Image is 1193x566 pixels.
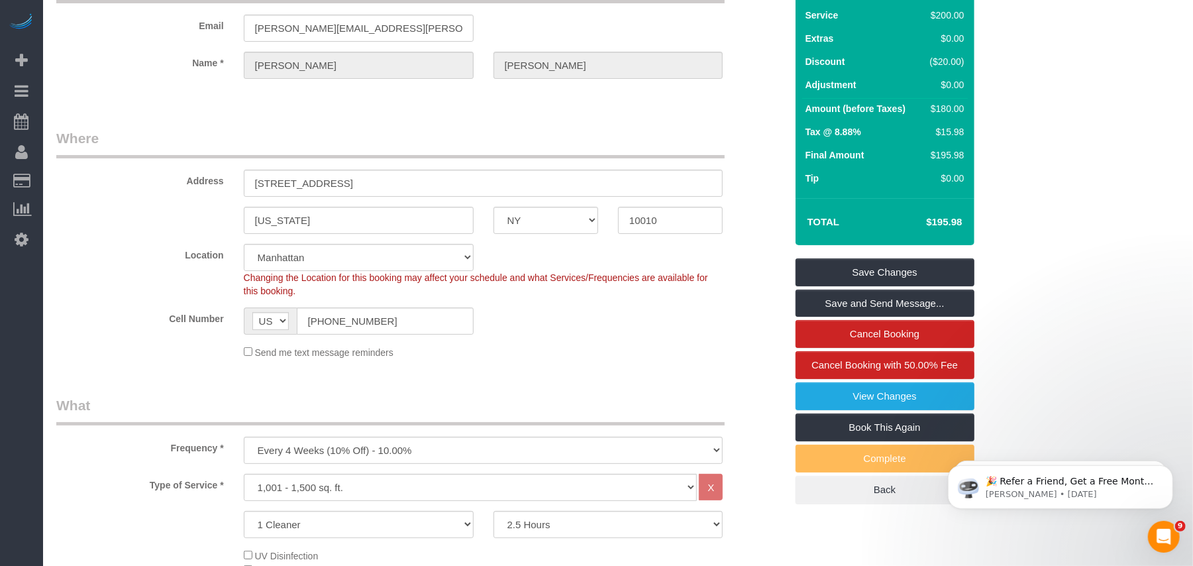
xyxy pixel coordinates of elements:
[244,207,474,234] input: City
[796,258,974,286] a: Save Changes
[796,382,974,410] a: View Changes
[805,55,845,68] label: Discount
[805,125,861,139] label: Tax @ 8.88%
[805,172,819,185] label: Tip
[46,170,234,188] label: Address
[58,38,227,181] span: 🎉 Refer a Friend, Get a Free Month! 🎉 Love Automaid? Share the love! When you refer a friend who ...
[796,414,974,441] a: Book This Again
[255,347,393,358] span: Send me text message reminders
[925,102,964,115] div: $180.00
[796,320,974,348] a: Cancel Booking
[805,78,856,91] label: Adjustment
[928,437,1193,530] iframe: Intercom notifications message
[796,290,974,317] a: Save and Send Message...
[8,13,34,32] img: Automaid Logo
[925,9,964,22] div: $200.00
[1148,521,1180,553] iframe: Intercom live chat
[925,172,964,185] div: $0.00
[46,308,234,325] label: Cell Number
[805,102,906,115] label: Amount (before Taxes)
[805,9,839,22] label: Service
[796,476,974,504] a: Back
[925,148,964,162] div: $195.98
[244,52,474,79] input: First Name
[805,32,834,45] label: Extras
[244,15,474,42] input: Email
[255,551,319,561] span: UV Disinfection
[796,351,974,379] a: Cancel Booking with 50.00% Fee
[297,308,474,335] input: Cell Number
[925,32,964,45] div: $0.00
[1175,521,1186,532] span: 9
[56,129,725,158] legend: Where
[925,78,964,91] div: $0.00
[56,396,725,425] legend: What
[46,474,234,492] label: Type of Service *
[886,217,962,228] h4: $195.98
[805,148,864,162] label: Final Amount
[46,437,234,455] label: Frequency *
[925,55,964,68] div: ($20.00)
[811,359,958,370] span: Cancel Booking with 50.00% Fee
[493,52,723,79] input: Last Name
[46,52,234,70] label: Name *
[925,125,964,139] div: $15.98
[807,216,840,227] strong: Total
[46,15,234,32] label: Email
[58,51,229,63] p: Message from Ellie, sent 3d ago
[244,272,708,296] span: Changing the Location for this booking may affect your schedule and what Services/Frequencies are...
[618,207,723,234] input: Zip Code
[46,244,234,262] label: Location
